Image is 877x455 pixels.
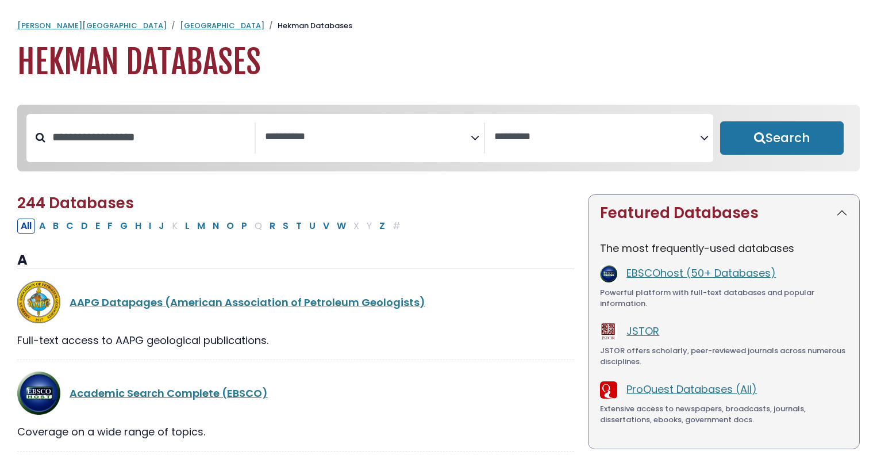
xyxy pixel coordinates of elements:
button: Filter Results P [238,219,251,234]
div: Powerful platform with full-text databases and popular information. [600,287,848,309]
button: Filter Results V [320,219,333,234]
div: Coverage on a wide range of topics. [17,424,574,439]
button: Filter Results J [155,219,168,234]
a: Academic Search Complete (EBSCO) [70,386,268,400]
button: Filter Results H [132,219,145,234]
button: Filter Results F [104,219,116,234]
span: 244 Databases [17,193,134,213]
button: Filter Results O [223,219,237,234]
a: [GEOGRAPHIC_DATA] [180,20,264,31]
p: The most frequently-used databases [600,240,848,256]
button: Filter Results R [266,219,279,234]
button: Filter Results A [36,219,49,234]
a: EBSCOhost (50+ Databases) [626,266,776,280]
a: ProQuest Databases (All) [626,382,757,396]
button: Filter Results G [117,219,131,234]
nav: Search filters [17,105,860,171]
div: JSTOR offers scholarly, peer-reviewed journals across numerous disciplines. [600,345,848,368]
li: Hekman Databases [264,20,352,32]
button: Filter Results L [182,219,193,234]
button: Filter Results W [333,219,349,234]
nav: breadcrumb [17,20,860,32]
button: Featured Databases [588,195,859,231]
input: Search database by title or keyword [45,128,255,147]
div: Alpha-list to filter by first letter of database name [17,218,405,232]
textarea: Search [494,131,700,143]
div: Extensive access to newspapers, broadcasts, journals, dissertations, ebooks, government docs. [600,403,848,426]
button: Filter Results M [194,219,209,234]
div: Full-text access to AAPG geological publications. [17,332,574,348]
button: Submit for Search Results [720,121,844,155]
button: Filter Results S [279,219,292,234]
button: Filter Results N [209,219,222,234]
button: Filter Results U [306,219,319,234]
button: Filter Results C [63,219,77,234]
button: Filter Results E [92,219,103,234]
button: Filter Results T [293,219,305,234]
button: Filter Results I [145,219,155,234]
h3: A [17,252,574,269]
button: Filter Results D [78,219,91,234]
button: Filter Results B [49,219,62,234]
h1: Hekman Databases [17,43,860,82]
button: Filter Results Z [376,219,389,234]
a: JSTOR [626,324,659,338]
a: AAPG Datapages (American Association of Petroleum Geologists) [70,295,425,309]
button: All [17,219,35,234]
a: [PERSON_NAME][GEOGRAPHIC_DATA] [17,20,167,31]
textarea: Search [265,131,471,143]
